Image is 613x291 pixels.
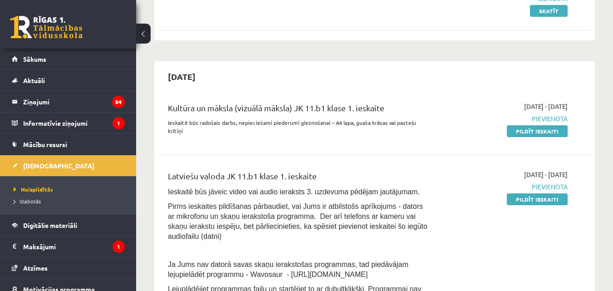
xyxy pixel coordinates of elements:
[113,117,125,129] i: 1
[23,264,48,272] span: Atzīmes
[23,221,77,229] span: Digitālie materiāli
[23,55,46,63] span: Sākums
[12,134,125,155] a: Mācību resursi
[159,66,205,87] h2: [DATE]
[168,202,427,240] span: Pirms ieskaites pildīšanas pārbaudiet, vai Jums ir atbilstošs aprīkojums - dators ar mikrofonu un...
[112,96,125,108] i: 84
[12,49,125,69] a: Sākums
[507,193,568,205] a: Pildīt ieskaiti
[23,236,125,257] legend: Maksājumi
[12,257,125,278] a: Atzīmes
[530,5,568,17] a: Skatīt
[443,114,568,123] span: Pievienota
[113,241,125,253] i: 1
[524,170,568,179] span: [DATE] - [DATE]
[507,125,568,137] a: Pildīt ieskaiti
[524,102,568,111] span: [DATE] - [DATE]
[10,16,83,39] a: Rīgas 1. Tālmācības vidusskola
[23,140,67,148] span: Mācību resursi
[12,155,125,176] a: [DEMOGRAPHIC_DATA]
[168,170,430,187] div: Latviešu valoda JK 11.b1 klase 1. ieskaite
[23,113,125,133] legend: Informatīvie ziņojumi
[12,113,125,133] a: Informatīvie ziņojumi1
[443,182,568,192] span: Pievienota
[14,197,41,205] span: Izlabotās
[14,185,127,193] a: Neizpildītās
[12,236,125,257] a: Maksājumi1
[23,162,94,170] span: [DEMOGRAPHIC_DATA]
[14,186,53,193] span: Neizpildītās
[168,188,420,196] span: Ieskaitē būs jāveic video vai audio ieraksts 3. uzdevuma pēdējam jautājumam.
[23,76,45,84] span: Aktuāli
[168,261,408,278] span: Ja Jums nav datorā savas skaņu ierakstošas programmas, tad piedāvājam lejupielādēt programmu - Wa...
[168,118,430,135] p: Ieskaitē būs radošais darbs, nepieciešami piederumi gleznošanai – A4 lapa, guaša krāsas vai paste...
[12,215,125,236] a: Digitālie materiāli
[23,91,125,112] legend: Ziņojumi
[168,102,430,118] div: Kultūra un māksla (vizuālā māksla) JK 11.b1 klase 1. ieskaite
[14,197,127,205] a: Izlabotās
[12,91,125,112] a: Ziņojumi84
[12,70,125,91] a: Aktuāli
